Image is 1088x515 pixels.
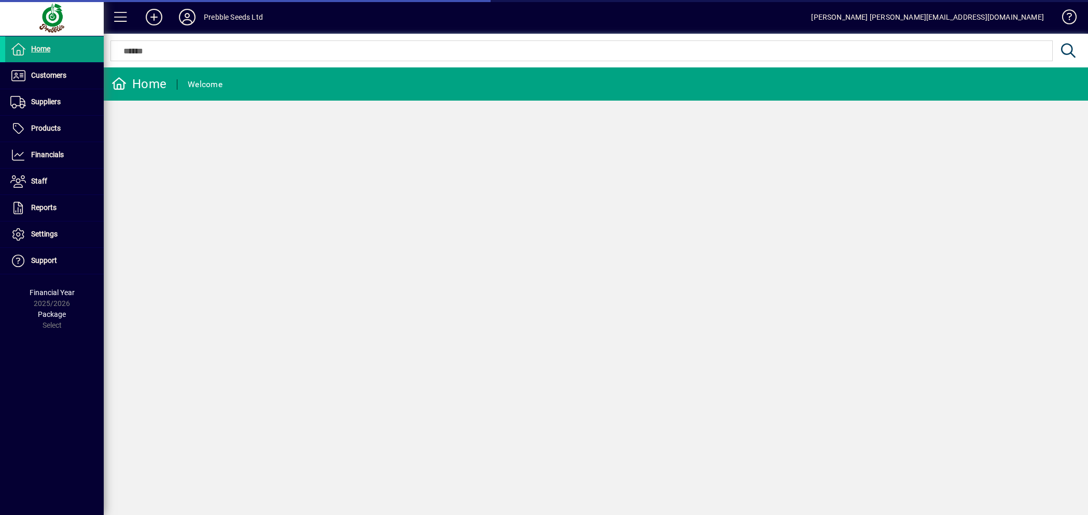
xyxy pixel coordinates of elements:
[31,203,57,212] span: Reports
[31,177,47,185] span: Staff
[204,9,263,25] div: Prebble Seeds Ltd
[5,116,104,142] a: Products
[137,8,171,26] button: Add
[31,124,61,132] span: Products
[5,248,104,274] a: Support
[5,63,104,89] a: Customers
[31,98,61,106] span: Suppliers
[31,71,66,79] span: Customers
[31,150,64,159] span: Financials
[188,76,222,93] div: Welcome
[5,221,104,247] a: Settings
[38,310,66,318] span: Package
[31,256,57,265] span: Support
[31,45,50,53] span: Home
[30,288,75,297] span: Financial Year
[171,8,204,26] button: Profile
[811,9,1044,25] div: [PERSON_NAME] [PERSON_NAME][EMAIL_ADDRESS][DOMAIN_NAME]
[5,89,104,115] a: Suppliers
[5,142,104,168] a: Financials
[31,230,58,238] span: Settings
[1054,2,1075,36] a: Knowledge Base
[5,195,104,221] a: Reports
[5,169,104,194] a: Staff
[111,76,166,92] div: Home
